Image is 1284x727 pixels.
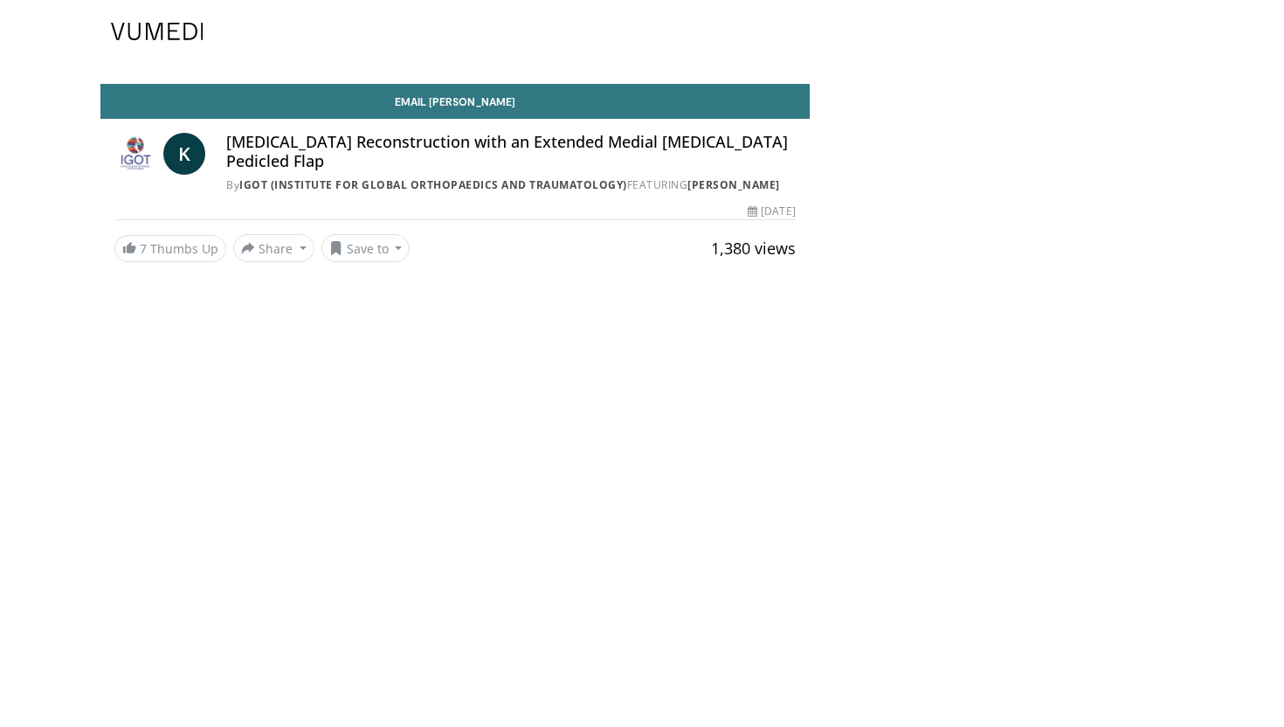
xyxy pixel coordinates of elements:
img: VuMedi Logo [111,23,204,40]
h4: [MEDICAL_DATA] Reconstruction with an Extended Medial [MEDICAL_DATA] Pedicled Flap [226,133,796,170]
a: Email [PERSON_NAME] [100,84,810,119]
a: IGOT (Institute for Global Orthopaedics and Traumatology) [239,177,627,192]
div: [DATE] [748,204,795,219]
a: 7 Thumbs Up [114,235,226,262]
img: IGOT (Institute for Global Orthopaedics and Traumatology) [114,133,156,175]
span: 1,380 views [711,238,796,259]
div: By FEATURING [226,177,796,193]
a: [PERSON_NAME] [687,177,780,192]
button: Save to [321,234,411,262]
a: K [163,133,205,175]
span: 7 [140,240,147,257]
button: Share [233,234,314,262]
